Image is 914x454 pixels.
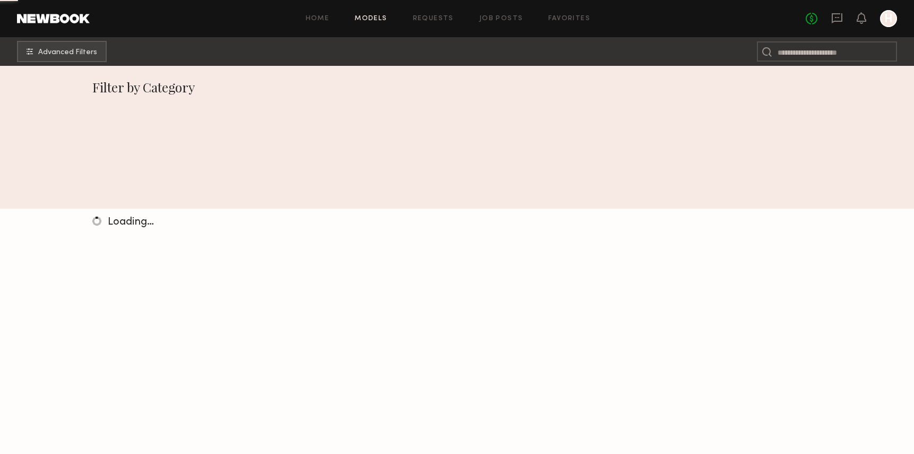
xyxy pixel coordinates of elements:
[17,41,107,62] button: Advanced Filters
[355,15,387,22] a: Models
[38,49,97,56] span: Advanced Filters
[479,15,523,22] a: Job Posts
[92,79,822,96] div: Filter by Category
[306,15,330,22] a: Home
[108,217,154,227] span: Loading…
[548,15,590,22] a: Favorites
[413,15,454,22] a: Requests
[880,10,897,27] a: H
